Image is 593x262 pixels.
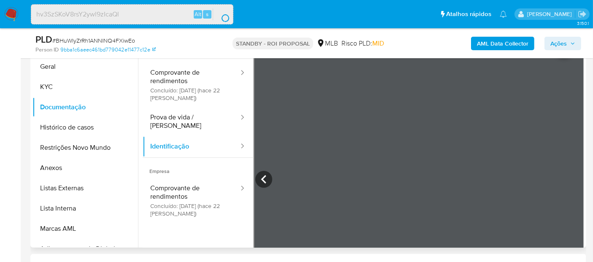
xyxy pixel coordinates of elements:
button: Marcas AML [32,219,138,239]
button: Ações [544,37,581,50]
button: Listas Externas [32,178,138,198]
button: AML Data Collector [471,37,534,50]
span: MID [372,38,384,48]
button: Adiantamentos de Dinheiro [32,239,138,259]
span: s [206,10,208,18]
b: Person ID [35,46,59,54]
a: Sair [578,10,587,19]
a: 9bba1c6aeec461bd779042e11477c12e [60,46,156,54]
p: STANDBY - ROI PROPOSAL [233,38,313,49]
span: Risco PLD: [341,39,384,48]
input: Pesquise usuários ou casos... [31,9,233,20]
b: AML Data Collector [477,37,528,50]
button: Lista Interna [32,198,138,219]
span: 3.150.1 [577,20,589,27]
button: Geral [32,57,138,77]
button: Anexos [32,158,138,178]
button: Documentação [32,97,138,117]
span: Atalhos rápidos [446,10,491,19]
button: KYC [32,77,138,97]
span: Ações [550,37,567,50]
b: PLD [35,32,52,46]
span: Alt [195,10,201,18]
button: Histórico de casos [32,117,138,138]
a: Notificações [500,11,507,18]
button: search-icon [213,8,230,20]
span: # BHuWlyZrRh1ANNlNQ4FXiwEo [52,36,135,45]
p: erico.trevizan@mercadopago.com.br [527,10,575,18]
button: Restrições Novo Mundo [32,138,138,158]
div: MLB [317,39,338,48]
